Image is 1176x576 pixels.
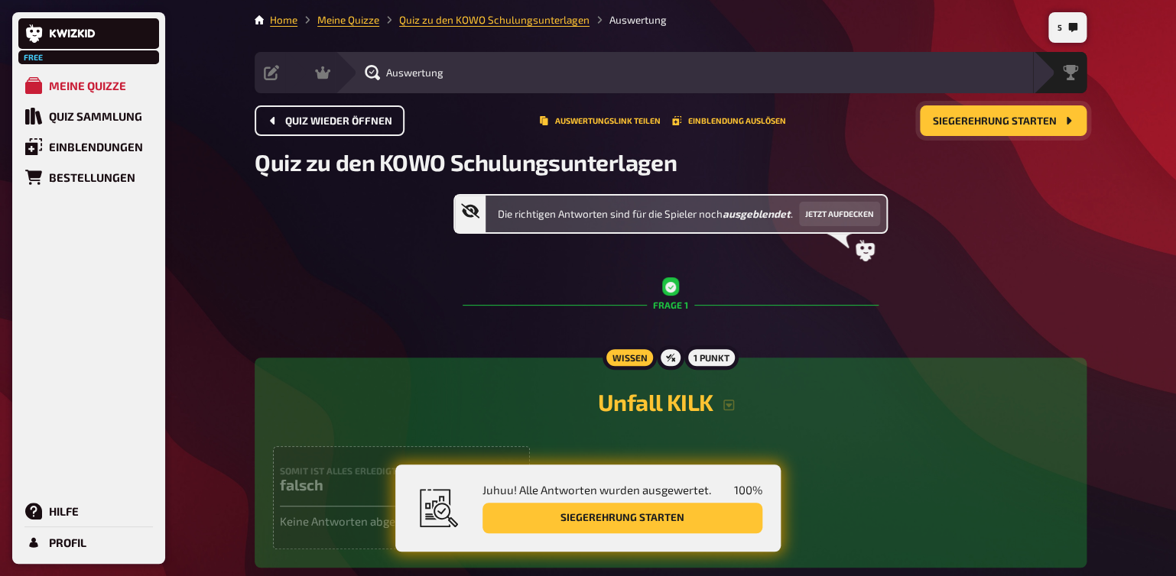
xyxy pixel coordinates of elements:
div: Quiz Sammlung [49,109,142,123]
span: Juhuu! Alle Antworten wurden ausgewertet. [482,483,711,497]
div: Einblendungen [49,140,143,154]
a: Meine Quizze [18,70,159,101]
span: Auswertung [386,66,443,79]
a: Einblendungen [18,131,159,162]
a: Quiz zu den KOWO Schulungsunterlagen [399,14,590,26]
a: Meine Quizze [317,14,379,26]
h3: falsch [280,476,523,493]
span: Die richtigen Antworten sind für die Spieler noch . [498,206,793,222]
span: Siegerehrung starten [932,116,1056,127]
p: Keine Antworten abgegeben. [280,513,523,530]
span: 100 % [734,483,762,497]
a: Home [270,14,297,26]
a: Profil [18,527,159,558]
div: 1 Punkt [684,345,739,370]
li: Home [270,12,297,28]
span: Quiz wieder öffnen [285,116,392,127]
b: ausgeblendet [723,208,791,220]
h2: Unfall KILK [273,388,1068,416]
div: Hilfe [49,504,79,518]
button: Jetzt aufdecken [799,202,880,226]
button: 5 [1051,15,1083,40]
button: Quiz wieder öffnen [255,105,404,136]
div: Bestellungen [49,170,135,184]
li: Meine Quizze [297,12,379,28]
span: Free [20,53,47,62]
a: Quiz Sammlung [18,101,159,131]
a: Bestellungen [18,162,159,193]
h4: Somit ist alles erledigt. [280,465,523,476]
button: Siegerehrung starten [920,105,1087,136]
button: Einblendung auslösen [672,116,785,125]
li: Quiz zu den KOWO Schulungsunterlagen [379,12,590,28]
button: Teile diese URL mit Leuten, die dir bei der Auswertung helfen dürfen. [539,116,660,125]
span: Quiz zu den KOWO Schulungsunterlagen [255,148,677,176]
a: Hilfe [18,496,159,526]
div: Meine Quizze [49,79,126,92]
div: Profil [49,536,86,549]
li: Auswertung [590,12,667,28]
div: Wissen [603,345,656,370]
button: Siegerehrung starten [482,503,762,533]
div: Frage 1 [463,261,879,348]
